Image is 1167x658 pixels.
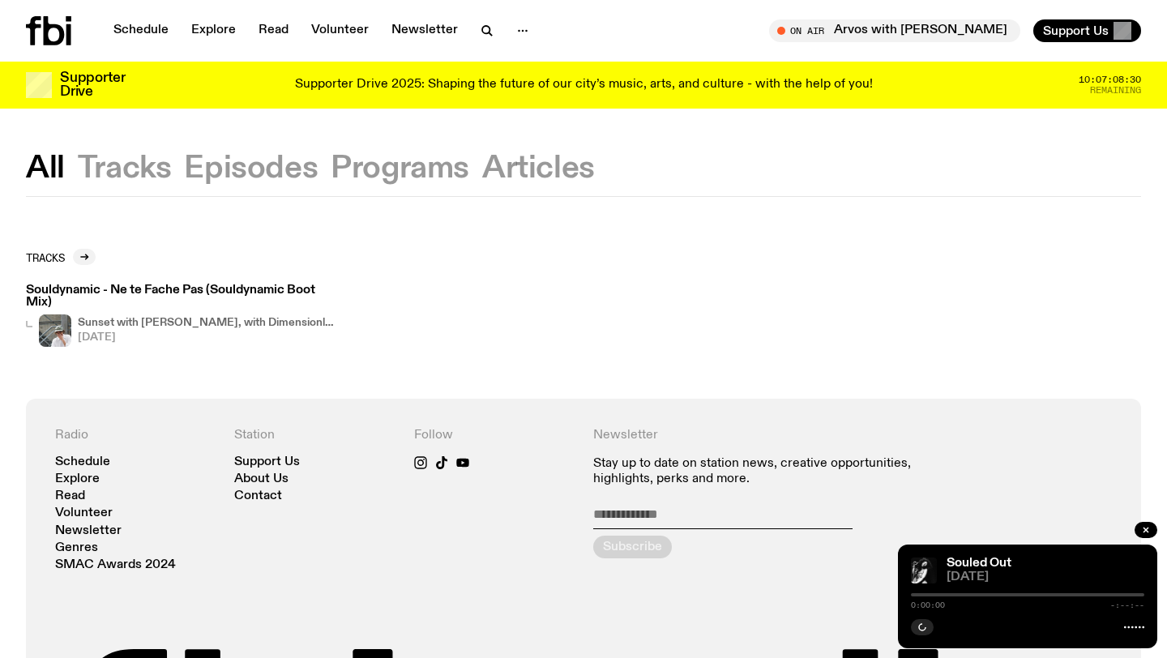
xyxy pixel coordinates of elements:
button: On AirArvos with [PERSON_NAME] [769,19,1020,42]
a: Read [55,490,85,502]
h4: Radio [55,428,215,443]
button: Episodes [184,154,318,183]
a: Support Us [234,456,300,468]
a: Volunteer [55,507,113,519]
span: Remaining [1090,86,1141,95]
a: Explore [55,473,100,485]
a: Newsletter [382,19,468,42]
h4: Station [234,428,394,443]
button: Subscribe [593,536,672,558]
a: Read [249,19,298,42]
a: About Us [234,473,289,485]
a: Souldynamic - Ne te Fache Pas (Souldynamic Boot Mix)Sunset with [PERSON_NAME], with Dimensionless... [26,284,337,346]
span: 0:00:00 [911,601,945,609]
button: All [26,154,65,183]
span: -:--:-- [1110,601,1144,609]
h2: Tracks [26,251,65,263]
a: Genres [55,542,98,554]
button: Tracks [78,154,172,183]
a: Schedule [104,19,178,42]
a: Tracks [26,249,96,265]
a: Schedule [55,456,110,468]
span: 10:07:08:30 [1079,75,1141,84]
a: Newsletter [55,525,122,537]
p: Stay up to date on station news, creative opportunities, highlights, perks and more. [593,456,933,487]
h4: Sunset with [PERSON_NAME], with Dimensionless Unity [78,318,337,328]
a: Souled Out [947,557,1011,570]
span: [DATE] [947,571,1144,583]
button: Articles [482,154,595,183]
span: Support Us [1043,23,1109,38]
a: Volunteer [301,19,378,42]
button: Support Us [1033,19,1141,42]
h3: Souldynamic - Ne te Fache Pas (Souldynamic Boot Mix) [26,284,337,309]
h4: Newsletter [593,428,933,443]
a: SMAC Awards 2024 [55,559,176,571]
p: Supporter Drive 2025: Shaping the future of our city’s music, arts, and culture - with the help o... [295,78,873,92]
h4: Follow [414,428,574,443]
h3: Supporter Drive [60,71,125,99]
a: Explore [182,19,246,42]
button: Programs [331,154,469,183]
a: Contact [234,490,282,502]
span: [DATE] [78,332,337,343]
